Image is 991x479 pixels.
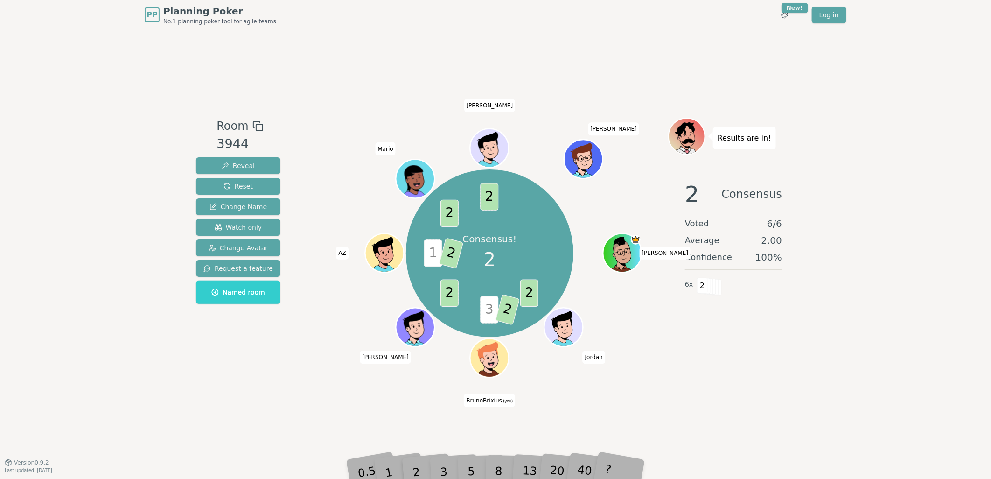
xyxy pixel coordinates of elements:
button: Reset [196,178,280,195]
span: PP [147,9,157,21]
span: 2 [481,183,499,211]
button: Reveal [196,157,280,174]
span: Change Avatar [209,243,268,253]
span: Named room [211,288,265,297]
span: 2 [520,280,538,307]
span: 2.00 [761,234,782,247]
span: Consensus [722,183,782,205]
a: Log in [812,7,846,23]
span: Click to change your name [375,142,395,155]
span: 6 / 6 [767,217,782,230]
span: 2 [685,183,699,205]
span: Click to change your name [588,123,639,136]
span: 1 [424,239,442,267]
span: Voted [685,217,709,230]
span: No.1 planning poker tool for agile teams [163,18,276,25]
button: Watch only [196,219,280,236]
p: Consensus! [463,232,517,246]
span: Change Name [209,202,267,211]
span: Reveal [222,161,255,170]
button: Request a feature [196,260,280,277]
span: Reset [223,182,253,191]
div: New! [782,3,808,13]
button: Click to change your avatar [471,340,508,376]
span: 2 [440,280,459,307]
span: Click to change your name [360,351,411,364]
span: Request a feature [203,264,273,273]
span: 6 x [685,280,693,290]
span: Click to change your name [336,247,348,260]
span: Room [216,118,248,134]
span: Average [685,234,719,247]
span: 100 % [755,251,782,264]
span: (you) [502,399,513,403]
span: Toce is the host [631,235,641,245]
span: Confidence [685,251,732,264]
span: Last updated: [DATE] [5,468,52,473]
span: Click to change your name [464,394,515,407]
span: Click to change your name [640,247,691,260]
button: Change Name [196,198,280,215]
p: Results are in! [718,132,771,145]
span: 2 [440,200,459,227]
span: 3 [481,296,499,324]
button: Named room [196,281,280,304]
span: 2 [495,294,520,325]
a: PPPlanning PokerNo.1 planning poker tool for agile teams [145,5,276,25]
span: 2 [484,246,495,274]
span: Version 0.9.2 [14,459,49,466]
span: Planning Poker [163,5,276,18]
button: Version0.9.2 [5,459,49,466]
button: New! [776,7,793,23]
span: Click to change your name [464,99,516,112]
span: Click to change your name [583,351,605,364]
span: 2 [697,278,708,294]
button: Change Avatar [196,239,280,256]
span: Watch only [215,223,262,232]
div: 3944 [216,134,263,154]
span: 2 [439,238,464,269]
